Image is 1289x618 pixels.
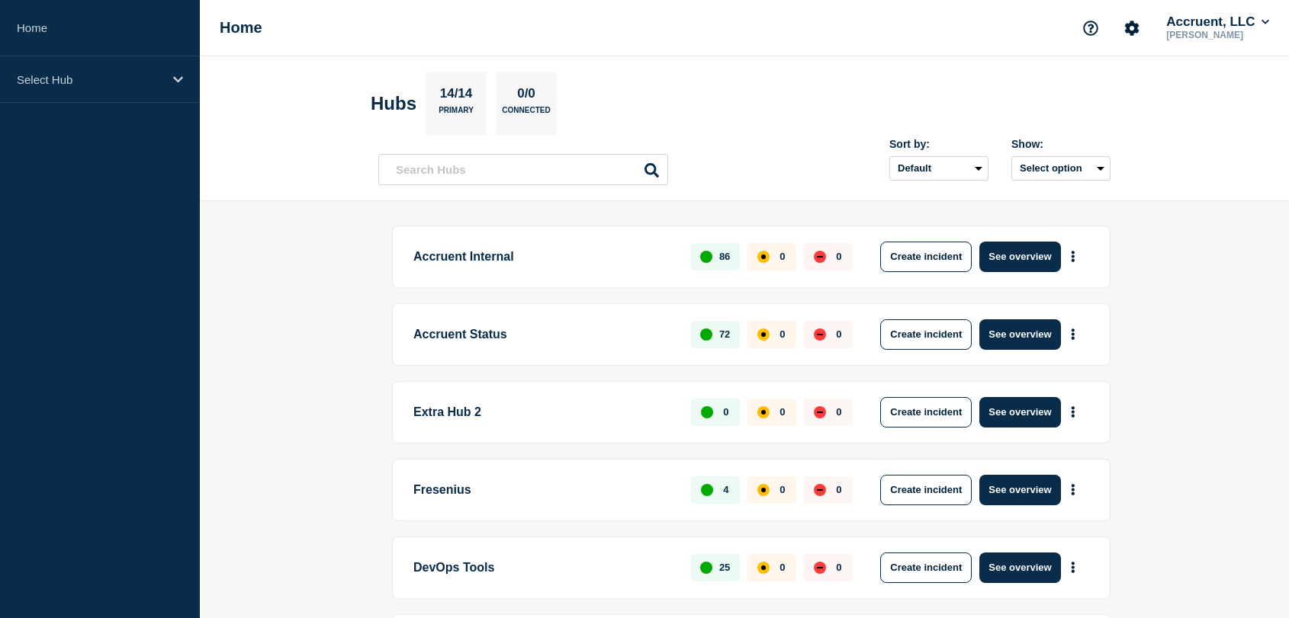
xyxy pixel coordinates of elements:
h1: Home [220,19,262,37]
div: down [814,251,826,263]
button: Create incident [880,242,972,272]
button: More actions [1063,320,1083,348]
p: Connected [502,106,550,122]
p: Fresenius [413,475,673,505]
div: affected [757,484,770,496]
button: See overview [979,242,1060,272]
p: Accruent Internal [413,242,673,272]
button: More actions [1063,553,1083,581]
p: 0 [780,251,785,262]
input: Search Hubs [378,154,668,185]
div: affected [757,251,770,263]
p: 0 [723,406,728,418]
button: See overview [979,552,1060,583]
button: See overview [979,319,1060,350]
button: More actions [1063,242,1083,271]
select: Sort by [889,156,988,181]
div: affected [757,406,770,418]
p: 14/14 [434,86,478,106]
h2: Hubs [371,93,416,114]
p: [PERSON_NAME] [1163,30,1272,40]
button: Create incident [880,397,972,427]
p: 0 [836,328,841,340]
p: 0 [836,562,841,573]
div: down [814,562,826,574]
button: More actions [1063,476,1083,504]
p: Accruent Status [413,319,673,350]
p: 0 [780,406,785,418]
div: up [700,328,712,341]
button: Create incident [880,475,972,505]
button: Select option [1011,156,1111,181]
div: up [700,562,712,574]
p: DevOps Tools [413,552,673,583]
p: Select Hub [17,73,163,86]
p: 0 [836,406,841,418]
div: up [701,406,713,418]
button: See overview [979,397,1060,427]
p: 25 [719,562,730,573]
div: down [814,328,826,341]
button: More actions [1063,398,1083,426]
p: 4 [723,484,728,495]
div: up [700,251,712,263]
div: down [814,406,826,418]
button: See overview [979,475,1060,505]
button: Accruent, LLC [1163,14,1272,30]
p: 0 [780,484,785,495]
p: Extra Hub 2 [413,397,673,427]
p: 0 [836,484,841,495]
button: Create incident [880,552,972,583]
div: Sort by: [889,138,988,150]
p: 86 [719,251,730,262]
p: 0 [780,328,785,340]
p: Primary [439,106,474,122]
button: Create incident [880,319,972,350]
button: Account settings [1116,12,1148,44]
p: 72 [719,328,730,340]
div: up [701,484,713,496]
p: 0 [836,251,841,262]
p: 0/0 [512,86,542,106]
div: affected [757,562,770,574]
div: Show: [1011,138,1111,150]
button: Support [1075,12,1107,44]
p: 0 [780,562,785,573]
div: affected [757,328,770,341]
div: down [814,484,826,496]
